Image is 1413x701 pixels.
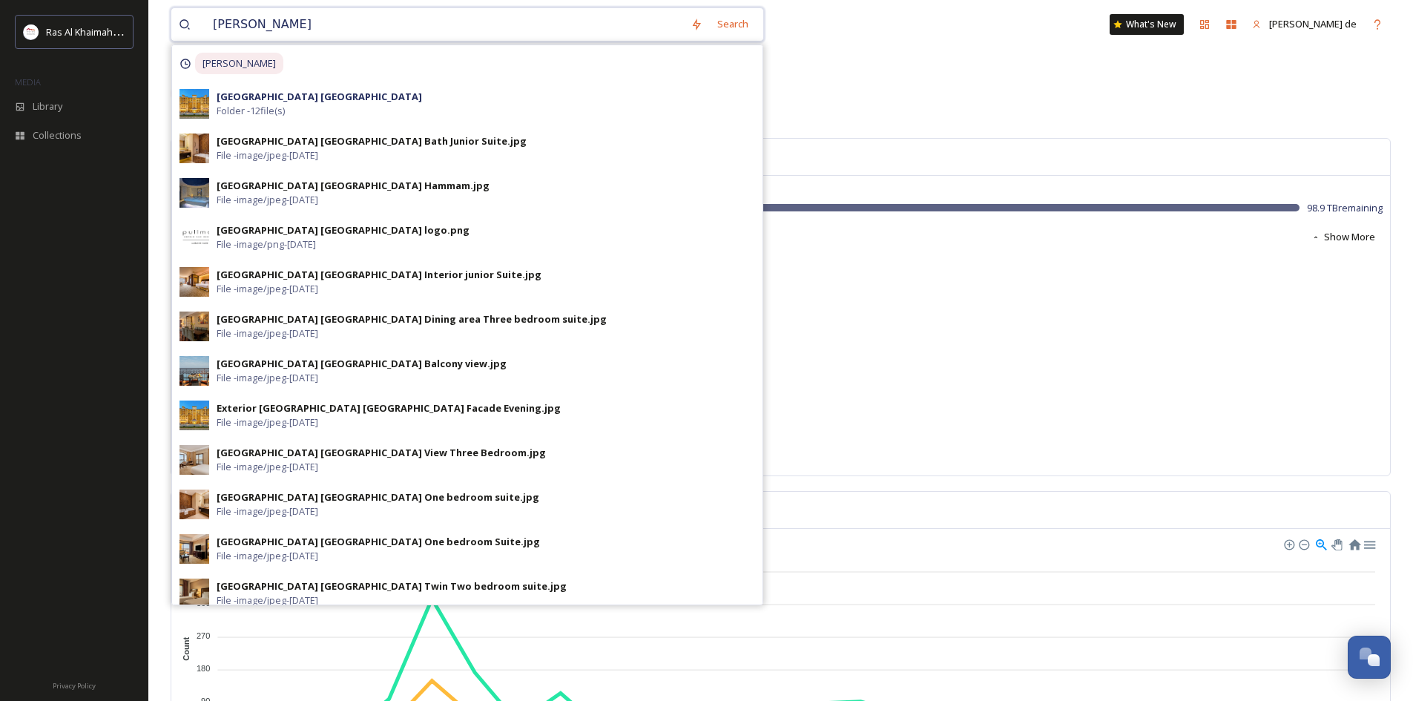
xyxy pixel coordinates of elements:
[179,223,209,252] img: 704bdc43-c68a-4c21-a12a-a73bd8b778a5.jpg
[197,599,210,608] tspan: 360
[217,401,561,415] div: Exterior [GEOGRAPHIC_DATA] [GEOGRAPHIC_DATA] Facade Evening.jpg
[179,178,209,208] img: 51b8581e-3288-402d-be79-d3dcf97cb86b.jpg
[179,356,209,386] img: 54a1064b-0bd5-4941-b857-51b772451ce1.jpg
[1307,201,1383,215] span: 98.9 TB remaining
[217,326,318,340] span: File - image/jpeg - [DATE]
[179,534,209,564] img: b61823b7-60bf-4547-a65e-70f8c8b8ecba.jpg
[1269,17,1357,30] span: [PERSON_NAME] de
[182,637,191,661] text: Count
[15,76,41,88] span: MEDIA
[217,371,318,385] span: File - image/jpeg - [DATE]
[1348,636,1391,679] button: Open Chat
[217,579,567,593] div: [GEOGRAPHIC_DATA] [GEOGRAPHIC_DATA] Twin Two bedroom suite.jpg
[217,490,539,504] div: [GEOGRAPHIC_DATA] [GEOGRAPHIC_DATA] One bedroom suite.jpg
[179,401,209,430] img: c62a85eb-184c-4a6d-80b9-5b12159fd14a.jpg
[53,676,96,694] a: Privacy Policy
[179,89,209,119] img: c62a85eb-184c-4a6d-80b9-5b12159fd14a.jpg
[1314,537,1327,550] div: Selection Zoom
[205,8,683,41] input: Search your library
[179,312,209,341] img: 86f716e6-3093-4194-b754-385859b22a55.jpg
[1298,539,1308,549] div: Zoom Out
[33,99,62,113] span: Library
[179,134,209,163] img: 9e568d10-7c30-4a27-b770-6d434a472815.jpg
[197,664,210,673] tspan: 180
[33,128,82,142] span: Collections
[217,460,318,474] span: File - image/jpeg - [DATE]
[1304,223,1383,251] button: Show More
[179,267,209,297] img: 2d91f98f-abaf-4831-902d-518a72f1e3ce.jpg
[217,415,318,430] span: File - image/jpeg - [DATE]
[217,593,318,608] span: File - image/jpeg - [DATE]
[710,10,756,39] div: Search
[217,148,318,162] span: File - image/jpeg - [DATE]
[1348,537,1360,550] div: Reset Zoom
[53,681,96,691] span: Privacy Policy
[217,312,607,326] div: [GEOGRAPHIC_DATA] [GEOGRAPHIC_DATA] Dining area Three bedroom suite.jpg
[217,134,527,148] div: [GEOGRAPHIC_DATA] [GEOGRAPHIC_DATA] Bath Junior Suite.jpg
[46,24,256,39] span: Ras Al Khaimah Tourism Development Authority
[1110,14,1184,35] a: What's New
[1245,10,1364,39] a: [PERSON_NAME] de
[179,445,209,475] img: 288a051b-754f-45d2-b447-ccbf5776d8a9.jpg
[179,579,209,608] img: a0596d11-1888-4b04-8f18-43b329a609eb.jpg
[217,535,540,549] div: [GEOGRAPHIC_DATA] [GEOGRAPHIC_DATA] One bedroom Suite.jpg
[179,490,209,519] img: e401d6ad-f5f4-463e-9cfa-5780cf3ed5f0.jpg
[217,90,422,103] strong: [GEOGRAPHIC_DATA] [GEOGRAPHIC_DATA]
[217,357,507,371] div: [GEOGRAPHIC_DATA] [GEOGRAPHIC_DATA] Balcony view.jpg
[217,104,285,118] span: Folder - 12 file(s)
[24,24,39,39] img: Logo_RAKTDA_RGB-01.png
[217,223,470,237] div: [GEOGRAPHIC_DATA] [GEOGRAPHIC_DATA] logo.png
[217,549,318,563] span: File - image/jpeg - [DATE]
[195,53,283,74] span: [PERSON_NAME]
[217,237,316,251] span: File - image/png - [DATE]
[217,282,318,296] span: File - image/jpeg - [DATE]
[1283,539,1294,549] div: Zoom In
[217,268,541,282] div: [GEOGRAPHIC_DATA] [GEOGRAPHIC_DATA] Interior junior Suite.jpg
[217,179,490,193] div: [GEOGRAPHIC_DATA] [GEOGRAPHIC_DATA] Hammam.jpg
[217,504,318,519] span: File - image/jpeg - [DATE]
[1331,539,1340,548] div: Panning
[217,446,546,460] div: [GEOGRAPHIC_DATA] [GEOGRAPHIC_DATA] View Three Bedroom.jpg
[1363,537,1375,550] div: Menu
[197,631,210,640] tspan: 270
[217,193,318,207] span: File - image/jpeg - [DATE]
